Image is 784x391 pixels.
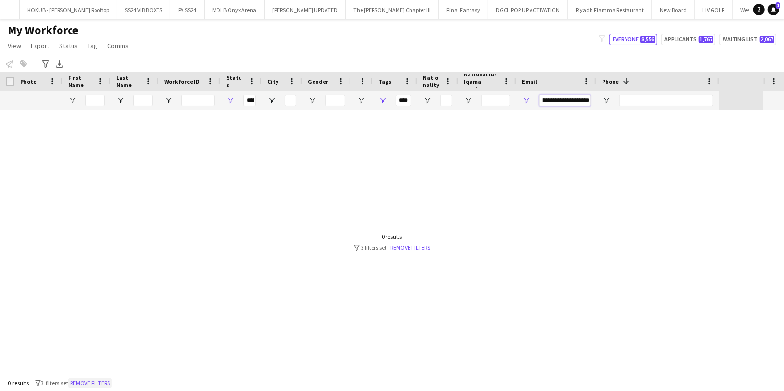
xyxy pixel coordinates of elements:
span: Phone [602,78,619,85]
span: Tags [378,78,391,85]
button: The [PERSON_NAME] Chapter III [346,0,439,19]
a: Tag [84,39,101,52]
button: Open Filter Menu [308,96,316,105]
button: Applicants1,767 [661,34,715,45]
button: Open Filter Menu [357,96,365,105]
button: LIV GOLF [695,0,733,19]
button: MDLB Onyx Arena [205,0,265,19]
span: Comms [107,41,129,50]
app-action-btn: Export XLSX [54,58,65,70]
span: 1 [776,2,780,9]
span: Tag [87,41,97,50]
a: View [4,39,25,52]
button: KOKUB - [PERSON_NAME] Rooftop [20,0,117,19]
span: 1,767 [699,36,713,43]
div: 3 filters set [354,244,431,251]
button: Waiting list2,067 [719,34,776,45]
span: Nationality [423,74,441,88]
span: Workforce ID [164,78,200,85]
a: Comms [103,39,133,52]
a: Status [55,39,82,52]
span: View [8,41,21,50]
input: Email Filter Input [539,95,591,106]
span: Gender [308,78,328,85]
input: Workforce ID Filter Input [181,95,215,106]
a: Remove filters [391,244,431,251]
span: Status [226,74,244,88]
button: Open Filter Menu [116,96,125,105]
button: SS24 VIB BOXES [117,0,170,19]
input: Phone Filter Input [619,95,713,106]
button: Open Filter Menu [464,96,472,105]
button: Open Filter Menu [423,96,432,105]
button: DGCL POP UP ACTIVATION [488,0,568,19]
span: Last Name [116,74,141,88]
button: PA SS24 [170,0,205,19]
a: Export [27,39,53,52]
input: National ID/ Iqama number Filter Input [481,95,510,106]
button: Everyone8,556 [609,34,657,45]
span: 2,067 [760,36,774,43]
input: Gender Filter Input [325,95,345,106]
div: 0 results [354,233,431,240]
button: Open Filter Menu [226,96,235,105]
input: Nationality Filter Input [440,95,452,106]
span: First Name [68,74,93,88]
button: Final Fantasy [439,0,488,19]
span: City [267,78,278,85]
span: Export [31,41,49,50]
span: My Workforce [8,23,78,37]
button: New Board [652,0,695,19]
button: Remove filters [68,378,112,389]
button: Riyadh Fiamma Restaurant [568,0,652,19]
button: Open Filter Menu [522,96,531,105]
input: Column with Header Selection [6,77,14,86]
button: [PERSON_NAME] UPDATED [265,0,346,19]
span: Email [522,78,537,85]
a: 1 [768,4,779,15]
input: City Filter Input [285,95,296,106]
span: 3 filters set [41,379,68,387]
span: Photo [20,78,36,85]
button: Open Filter Menu [267,96,276,105]
span: National ID/ Iqama number [464,71,499,92]
button: Open Filter Menu [378,96,387,105]
button: Open Filter Menu [602,96,611,105]
button: Open Filter Menu [164,96,173,105]
span: Status [59,41,78,50]
span: 8,556 [640,36,655,43]
input: Last Name Filter Input [133,95,153,106]
input: First Name Filter Input [85,95,105,106]
app-action-btn: Advanced filters [40,58,51,70]
button: Open Filter Menu [68,96,77,105]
